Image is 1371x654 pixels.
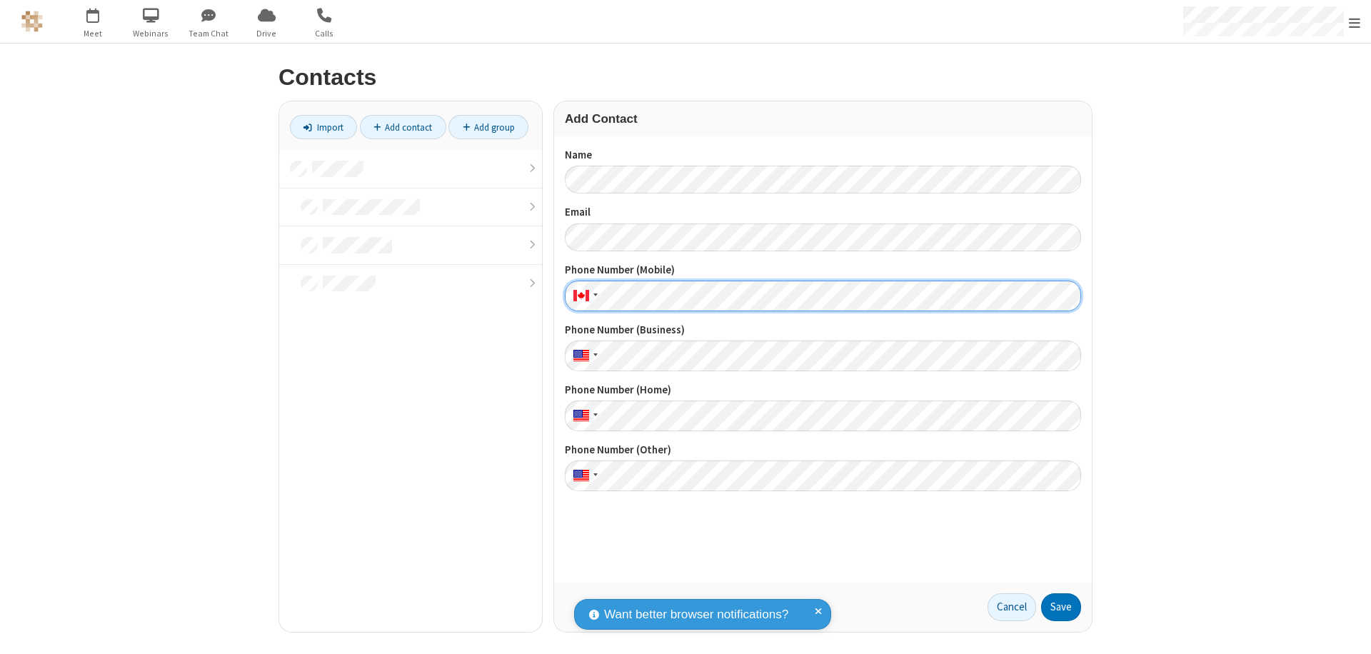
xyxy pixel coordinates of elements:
label: Phone Number (Home) [565,382,1081,398]
h3: Add Contact [565,112,1081,126]
label: Name [565,147,1081,163]
h2: Contacts [278,65,1093,90]
a: Add contact [360,115,446,139]
label: Email [565,204,1081,221]
label: Phone Number (Other) [565,442,1081,458]
a: Import [290,115,357,139]
div: United States: + 1 [565,401,602,431]
span: Want better browser notifications? [604,605,788,624]
div: United States: + 1 [565,461,602,491]
div: Canada: + 1 [565,281,602,311]
span: Team Chat [182,27,236,40]
a: Add group [448,115,528,139]
label: Phone Number (Mobile) [565,262,1081,278]
div: United States: + 1 [565,341,602,371]
span: Drive [240,27,293,40]
label: Phone Number (Business) [565,322,1081,338]
span: Meet [66,27,120,40]
span: Calls [298,27,351,40]
a: Cancel [988,593,1036,622]
button: Save [1041,593,1081,622]
img: QA Selenium DO NOT DELETE OR CHANGE [21,11,43,32]
span: Webinars [124,27,178,40]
